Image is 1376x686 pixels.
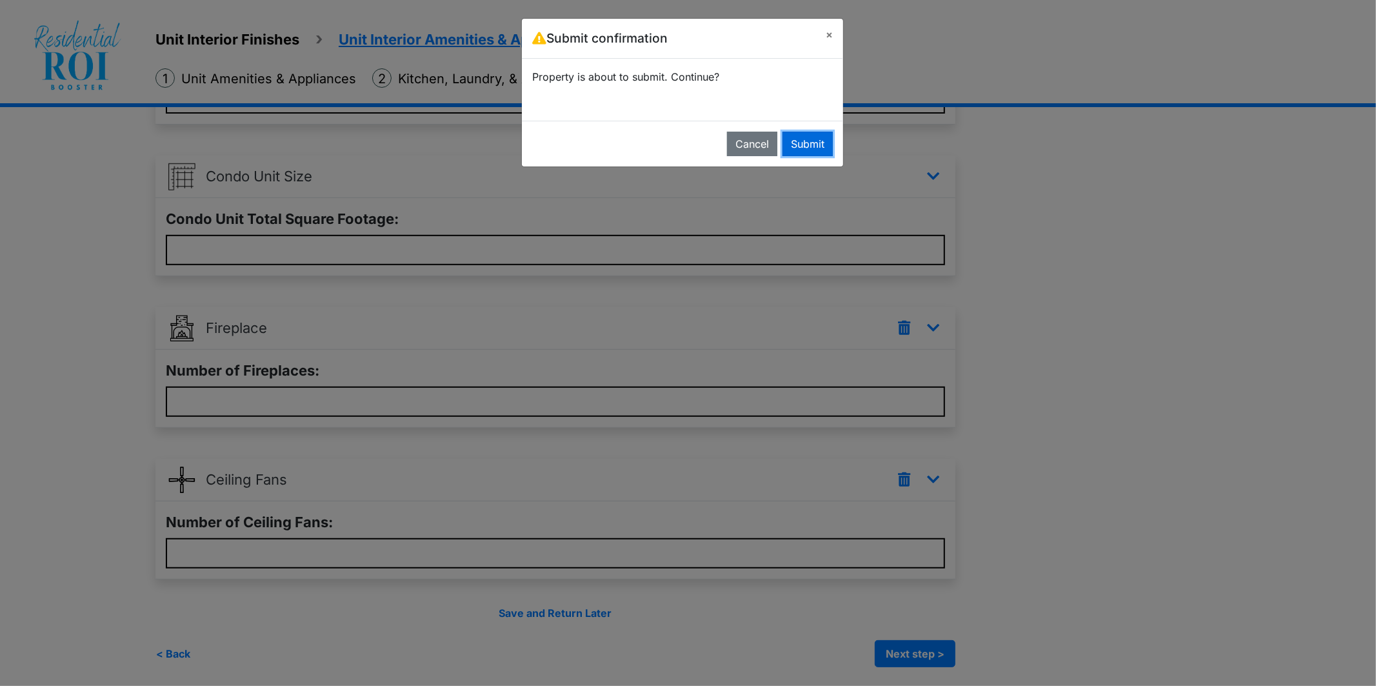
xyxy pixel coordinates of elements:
div: Property is about to submit. Continue? [522,59,843,95]
button: Close [815,19,843,50]
button: Cancel [727,132,777,156]
span: × [826,28,833,41]
button: Submit [783,132,833,156]
h5: Submit confirmation [532,29,668,48]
